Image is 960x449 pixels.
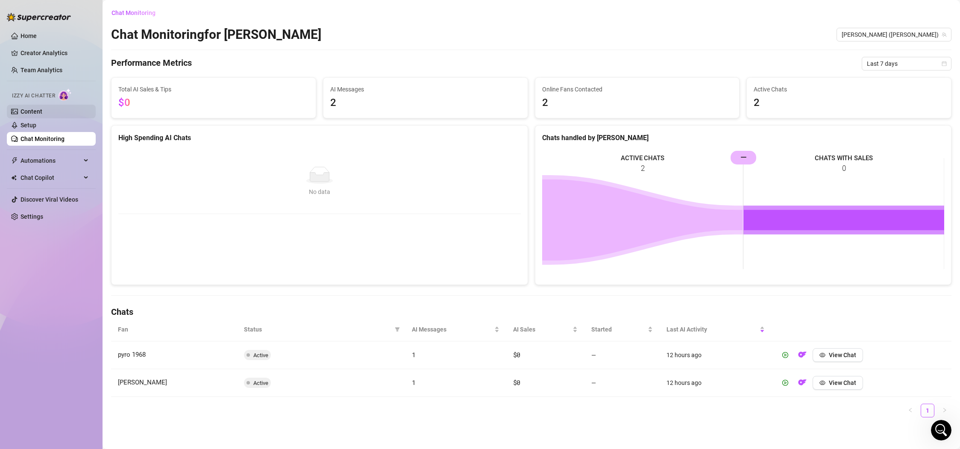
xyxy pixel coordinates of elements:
[660,341,772,369] td: 12 hours ago
[21,154,81,167] span: Automations
[942,32,947,37] span: team
[30,165,80,174] div: [PERSON_NAME]
[12,92,55,100] span: Izzy AI Chatter
[584,318,660,341] th: Started
[118,97,130,109] span: $0
[12,288,30,294] span: Home
[111,26,321,43] h2: Chat Monitoring for [PERSON_NAME]
[10,93,27,110] div: Profile image for Tanya
[798,378,807,387] img: OF
[542,95,733,111] span: 2
[21,67,62,73] a: Team Analytics
[7,13,71,21] img: logo-BBDzfeDw.svg
[111,57,192,70] h4: Performance Metrics
[118,351,146,358] span: pyro 1968
[82,70,106,79] div: • [DATE]
[660,318,772,341] th: Last AI Activity
[931,420,951,440] iframe: Intercom live chat
[11,175,17,181] img: Chat Copilot
[111,6,162,20] button: Chat Monitoring
[584,341,660,369] td: —
[112,9,156,16] span: Chat Monitoring
[28,30,71,37] span: sent an image
[921,404,934,417] li: 1
[506,318,584,341] th: AI Sales
[666,325,758,334] span: Last AI Activity
[82,197,106,205] div: • [DATE]
[330,85,521,94] span: AI Messages
[942,408,947,413] span: right
[904,404,917,417] li: Previous Page
[150,3,165,19] div: Close
[796,348,809,362] button: OF
[30,133,80,142] div: [PERSON_NAME]
[21,171,81,185] span: Chat Copilot
[10,156,27,173] img: Profile image for Ella
[513,350,520,359] span: $0
[111,306,951,318] h4: Chats
[942,61,947,66] span: calendar
[30,94,103,100] span: nevermind, it fixed itlsef
[43,267,85,301] button: Messages
[904,404,917,417] button: left
[50,228,73,237] div: • [DATE]
[82,133,106,142] div: • [DATE]
[118,85,309,94] span: Total AI Sales & Tips
[82,165,106,174] div: • [DATE]
[412,350,416,359] span: 1
[21,46,89,60] a: Creator Analytics
[921,404,934,417] a: 1
[16,38,26,48] div: N
[754,95,944,111] span: 2
[21,213,43,220] a: Settings
[141,288,158,294] span: News
[938,404,951,417] li: Next Page
[829,379,856,386] span: View Chat
[12,31,23,41] img: Ella avatar
[819,352,825,358] span: eye
[542,85,733,94] span: Online Fans Contacted
[10,125,27,142] img: Profile image for Ella
[85,267,128,301] button: Help
[395,327,400,332] span: filter
[796,381,809,388] a: OF
[118,132,521,143] div: High Spending AI Chats
[584,369,660,397] td: —
[21,122,36,129] a: Setup
[412,378,416,387] span: 1
[30,228,48,237] div: Tanya
[9,38,19,48] div: J
[796,376,809,390] button: OF
[813,348,863,362] button: View Chat
[10,62,27,79] img: Profile image for Ella
[100,288,114,294] span: Help
[30,197,80,205] div: [PERSON_NAME]
[819,380,825,386] span: eye
[21,108,42,115] a: Content
[111,318,237,341] th: Fan
[30,62,319,69] span: Hi [PERSON_NAME], alright, feel free to reach out anytime in the future, I'm always here to help.
[30,125,312,132] span: Hi [PERSON_NAME], this notification is part of [PERSON_NAME]’s setup and can’t be removed.
[796,353,809,360] a: OF
[21,32,37,39] a: Home
[591,325,646,334] span: Started
[542,132,945,143] div: Chats handled by [PERSON_NAME]
[28,38,76,47] div: 🌟 Supercreator
[754,85,944,94] span: Active Chats
[30,70,80,79] div: [PERSON_NAME]
[412,325,492,334] span: AI Messages
[244,325,391,334] span: Status
[813,376,863,390] button: View Chat
[21,135,65,142] a: Chat Monitoring
[253,380,268,386] span: Active
[59,88,72,101] img: AI Chatter
[938,404,951,417] button: right
[513,325,571,334] span: AI Sales
[21,196,78,203] a: Discover Viral Videos
[798,350,807,359] img: OF
[30,102,48,111] div: Tanya
[842,28,946,41] span: Ellie (ellie_handygirl)
[11,157,18,164] span: thunderbolt
[867,57,946,70] span: Last 7 days
[118,379,167,386] span: [PERSON_NAME]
